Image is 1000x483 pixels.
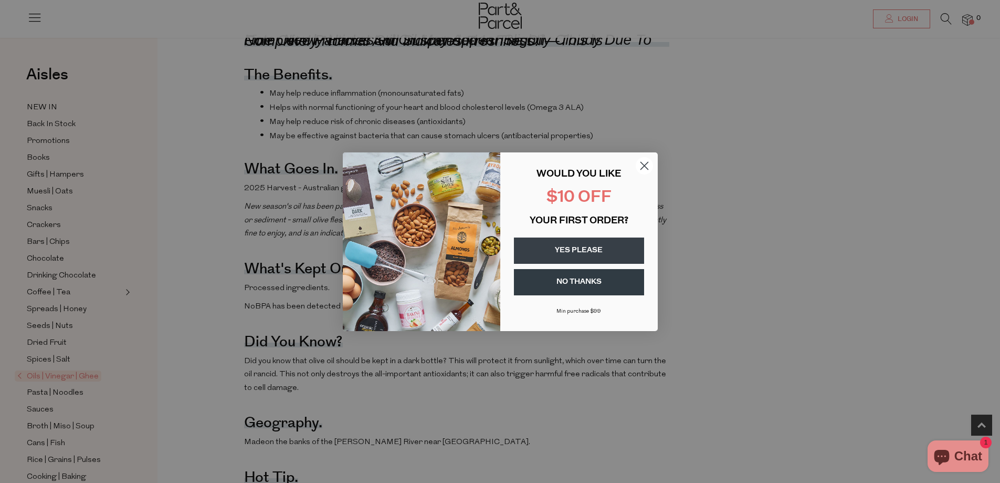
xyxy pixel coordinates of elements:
button: NO THANKS [514,269,644,295]
img: 43fba0fb-7538-40bc-babb-ffb1a4d097bc.jpeg [343,152,500,331]
span: Min purchase $99 [556,309,601,314]
span: YOUR FIRST ORDER? [530,217,628,226]
span: WOULD YOU LIKE [536,170,621,179]
span: $10 OFF [546,190,612,206]
button: Close dialog [635,157,654,175]
button: YES PLEASE [514,238,644,264]
inbox-online-store-chat: Shopify online store chat [924,440,992,475]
